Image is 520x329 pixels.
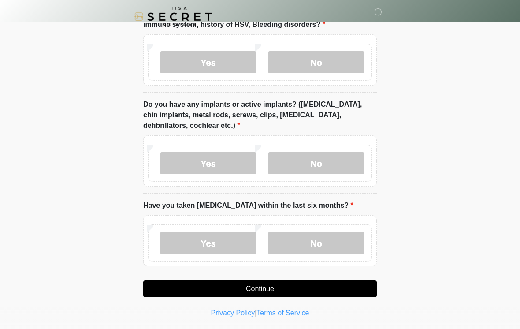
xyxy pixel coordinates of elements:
[211,309,255,317] a: Privacy Policy
[143,280,377,297] button: Continue
[256,309,309,317] a: Terms of Service
[160,152,256,174] label: Yes
[268,51,364,73] label: No
[134,7,212,26] img: It's A Secret Med Spa Logo
[268,152,364,174] label: No
[160,51,256,73] label: Yes
[268,232,364,254] label: No
[143,99,377,131] label: Do you have any implants or active implants? ([MEDICAL_DATA], chin implants, metal rods, screws, ...
[143,200,353,211] label: Have you taken [MEDICAL_DATA] within the last six months?
[160,232,256,254] label: Yes
[255,309,256,317] a: |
